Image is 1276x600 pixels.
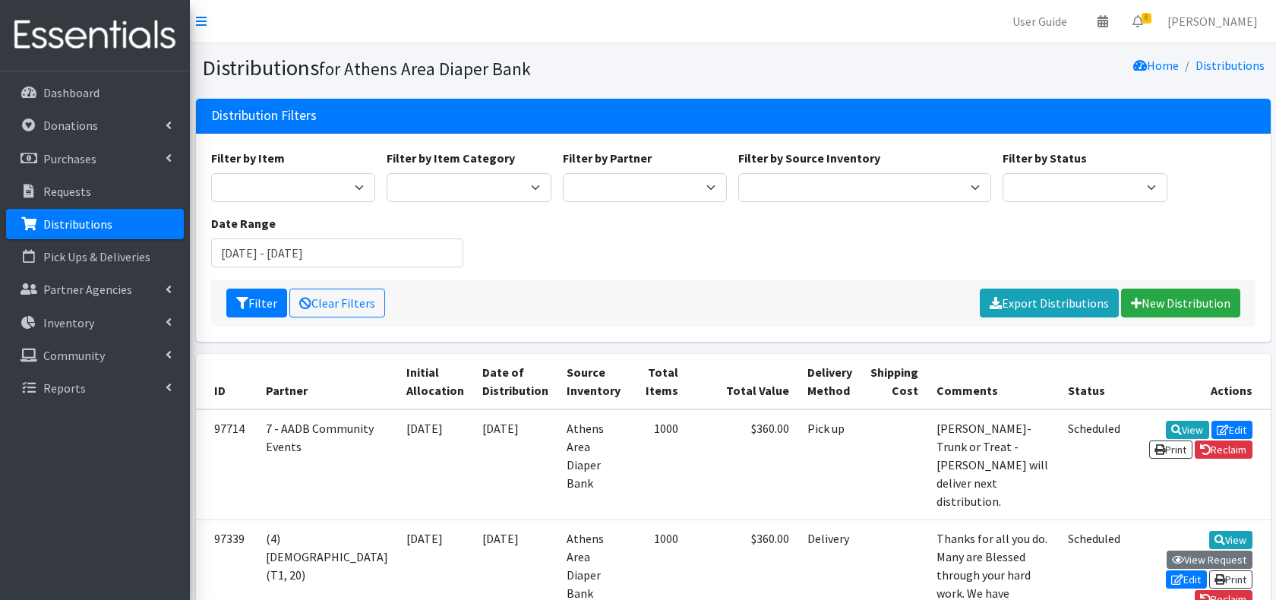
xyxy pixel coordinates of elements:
[6,77,184,108] a: Dashboard
[980,289,1119,317] a: Export Distributions
[1209,570,1252,589] a: Print
[43,184,91,199] p: Requests
[43,315,94,330] p: Inventory
[630,409,687,520] td: 1000
[687,409,798,520] td: $360.00
[473,354,557,409] th: Date of Distribution
[43,249,150,264] p: Pick Ups & Deliveries
[397,354,473,409] th: Initial Allocation
[196,409,257,520] td: 97714
[1129,354,1271,409] th: Actions
[202,55,728,81] h1: Distributions
[630,354,687,409] th: Total Items
[798,354,861,409] th: Delivery Method
[563,149,652,167] label: Filter by Partner
[1121,289,1240,317] a: New Distribution
[1211,421,1252,439] a: Edit
[211,214,276,232] label: Date Range
[1195,441,1252,459] a: Reclaim
[6,110,184,141] a: Donations
[1155,6,1270,36] a: [PERSON_NAME]
[1166,421,1209,439] a: View
[6,176,184,207] a: Requests
[211,149,285,167] label: Filter by Item
[1133,58,1179,73] a: Home
[557,354,630,409] th: Source Inventory
[211,108,317,124] h3: Distribution Filters
[1166,570,1207,589] a: Edit
[1059,354,1129,409] th: Status
[1000,6,1079,36] a: User Guide
[43,151,96,166] p: Purchases
[1142,13,1151,24] span: 8
[1209,531,1252,549] a: View
[1167,551,1252,569] a: View Request
[211,238,464,267] input: January 1, 2011 - December 31, 2011
[257,354,397,409] th: Partner
[6,373,184,403] a: Reports
[43,85,99,100] p: Dashboard
[927,354,1059,409] th: Comments
[1195,58,1265,73] a: Distributions
[1059,409,1129,520] td: Scheduled
[6,274,184,305] a: Partner Agencies
[1149,441,1192,459] a: Print
[196,354,257,409] th: ID
[1120,6,1155,36] a: 8
[473,409,557,520] td: [DATE]
[1003,149,1087,167] label: Filter by Status
[319,58,531,80] small: for Athens Area Diaper Bank
[738,149,880,167] label: Filter by Source Inventory
[43,348,105,363] p: Community
[397,409,473,520] td: [DATE]
[257,409,397,520] td: 7 - AADB Community Events
[6,242,184,272] a: Pick Ups & Deliveries
[43,381,86,396] p: Reports
[6,340,184,371] a: Community
[557,409,630,520] td: Athens Area Diaper Bank
[43,282,132,297] p: Partner Agencies
[43,216,112,232] p: Distributions
[289,289,385,317] a: Clear Filters
[43,118,98,133] p: Donations
[798,409,861,520] td: Pick up
[6,209,184,239] a: Distributions
[387,149,515,167] label: Filter by Item Category
[687,354,798,409] th: Total Value
[6,144,184,174] a: Purchases
[226,289,287,317] button: Filter
[6,10,184,61] img: HumanEssentials
[6,308,184,338] a: Inventory
[927,409,1059,520] td: [PERSON_NAME]- Trunk or Treat - [PERSON_NAME] will deliver next distribution.
[861,354,927,409] th: Shipping Cost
